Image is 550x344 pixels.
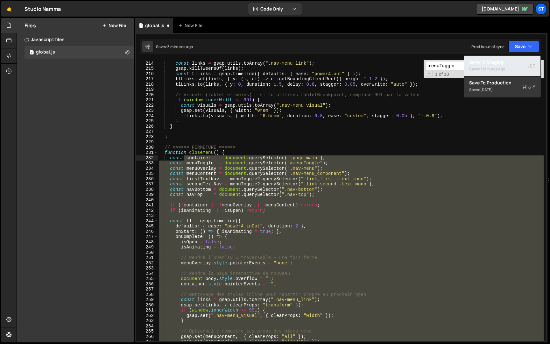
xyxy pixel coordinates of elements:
div: 258 [136,292,158,297]
div: 219 [136,87,158,92]
div: 248 [136,240,158,245]
div: 221 [136,97,158,103]
div: Prod is out of sync [471,44,504,49]
button: Save to ProductionS Saved[DATE] [464,76,540,97]
button: Save to StagingS Saved3 minutes ago [464,56,540,76]
div: 234 [136,166,158,171]
div: 215 [136,66,158,71]
div: 262 [136,313,158,319]
span: S [522,83,535,90]
a: [DOMAIN_NAME] [476,3,533,15]
div: 222 [136,103,158,108]
div: 223 [136,108,158,113]
div: 261 [136,308,158,313]
div: 227 [136,129,158,134]
div: Studio Namma [25,5,61,13]
div: 257 [136,287,158,292]
div: 245 [136,224,158,229]
a: St [535,3,547,15]
div: 225 [136,118,158,124]
div: 252 [136,261,158,266]
button: New File [102,23,126,28]
div: 224 [136,113,158,119]
a: 🤙 [1,1,17,17]
div: 253 [136,266,158,271]
div: 3 minutes ago [167,44,193,49]
div: global.js [145,22,164,29]
div: 241 [136,203,158,208]
button: Save [508,41,539,52]
div: Saved [469,65,535,73]
div: 235 [136,171,158,176]
div: 217 [136,76,158,82]
div: Save to Production [469,80,535,86]
div: 247 [136,234,158,240]
div: 240 [136,197,158,203]
div: 3 minutes ago [480,66,505,72]
div: 244 [136,219,158,224]
div: Saved [469,86,535,94]
div: 220 [136,92,158,98]
div: 260 [136,303,158,308]
div: 214 [136,61,158,66]
span: Toggle Replace mode [426,71,433,77]
div: 226 [136,124,158,129]
div: 254 [136,271,158,276]
h2: Files [25,22,36,29]
div: 228 [136,134,158,140]
div: 251 [136,255,158,261]
span: S [527,63,535,69]
div: 249 [136,245,158,250]
span: 1 of 10 [433,72,452,77]
div: 250 [136,250,158,255]
div: Javascript files [17,33,134,46]
div: global.js [36,49,55,55]
div: 246 [136,229,158,234]
span: 1 [30,50,34,55]
div: 216 [136,71,158,77]
div: 231 [136,150,158,155]
div: 16482/44667.js [25,46,134,59]
div: 233 [136,161,158,166]
button: Code Only [248,3,302,15]
div: 263 [136,318,158,324]
div: New File [178,22,205,29]
div: 236 [136,176,158,182]
div: 237 [136,182,158,187]
div: Saved [156,44,193,49]
input: Search for [425,61,505,70]
div: 243 [136,213,158,219]
div: 238 [136,187,158,192]
div: 242 [136,208,158,213]
div: 265 [136,329,158,334]
div: 229 [136,140,158,145]
div: Save to Staging [469,59,535,65]
div: 256 [136,282,158,287]
div: 230 [136,145,158,150]
div: 232 [136,155,158,161]
div: 259 [136,297,158,303]
div: 264 [136,324,158,329]
div: 266 [136,334,158,340]
div: 239 [136,192,158,197]
div: 255 [136,276,158,282]
div: [DATE] [480,87,493,92]
div: 218 [136,82,158,87]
